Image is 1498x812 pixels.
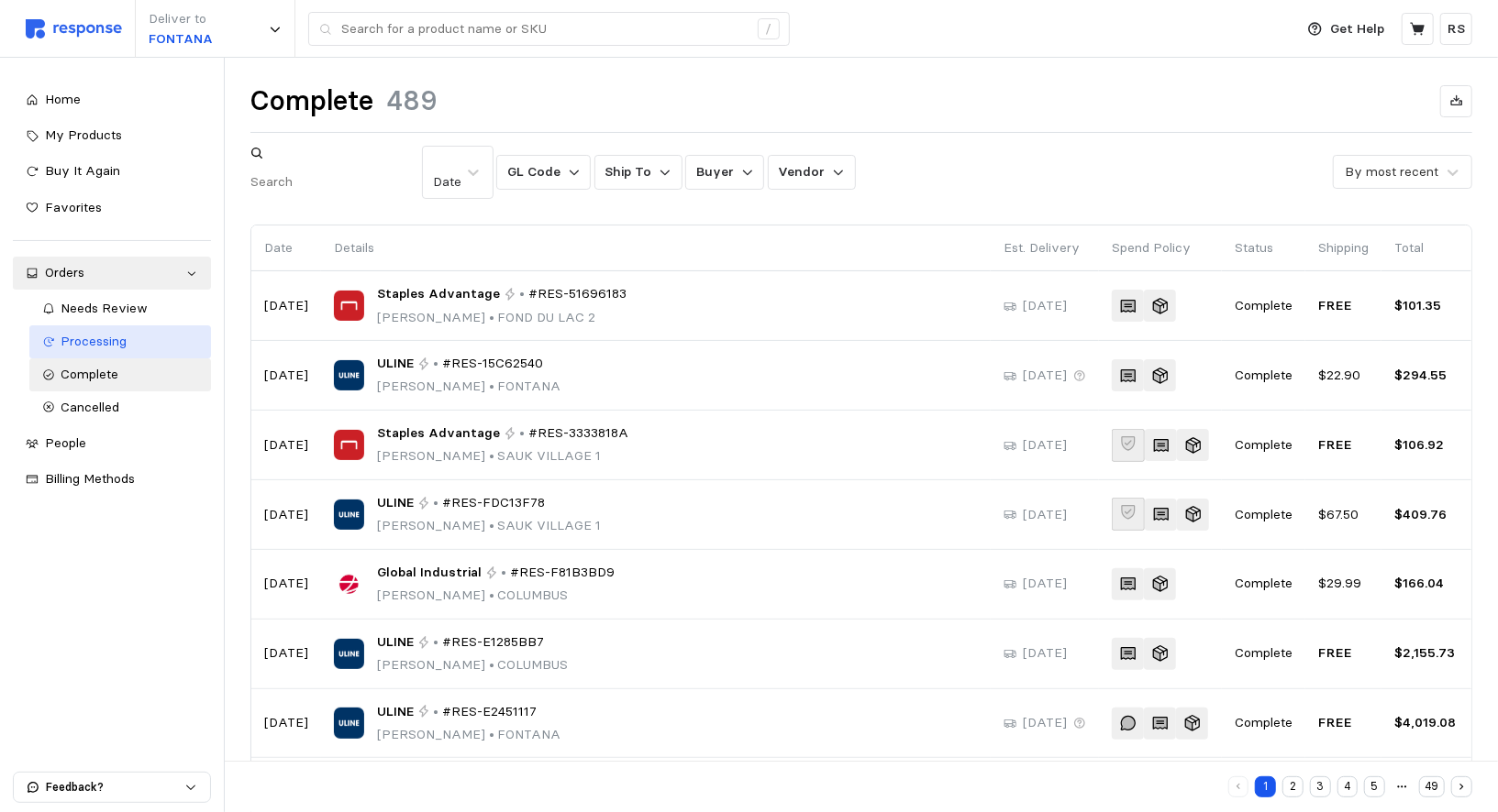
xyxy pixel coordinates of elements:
button: Vendor [768,155,856,190]
button: 2 [1282,776,1304,797]
span: Processing [61,333,128,349]
span: My Products [45,126,122,143]
span: Home [45,91,81,107]
p: $2,155.73 [1394,643,1459,664]
p: [DATE] [264,574,308,594]
img: ULINE [334,360,364,390]
span: • [485,378,497,394]
p: Complete [1235,435,1293,455]
span: #RES-FDC13F78 [442,493,545,513]
span: ULINE [377,632,414,653]
a: My Products [13,119,211,152]
p: [DATE] [264,505,308,525]
h1: 489 [386,83,438,119]
p: [PERSON_NAME] COLUMBUS [377,586,615,606]
p: $294.55 [1394,366,1459,386]
p: [DATE] [264,296,308,316]
div: / [758,18,780,40]
p: [DATE] [1023,643,1067,664]
p: [PERSON_NAME] SAUK VILLAGE 1 [377,516,601,536]
p: Complete [1235,296,1293,316]
p: Status [1235,238,1293,258]
span: Cancelled [61,399,120,415]
span: Needs Review [61,300,149,316]
span: People [45,434,86,451]
button: Feedback? [14,773,210,802]
span: #RES-3333818A [528,423,628,444]
p: [DATE] [264,435,308,455]
p: $22.90 [1318,366,1369,386]
a: Complete [29,358,211,391]
p: [PERSON_NAME] FONTANA [377,377,560,397]
p: [PERSON_NAME] COLUMBUS [377,655,568,675]
div: Orders [45,263,179,283]
p: Complete [1235,366,1293,386]
span: #RES-E2451117 [442,702,537,722]
a: Home [13,83,211,116]
p: Complete [1235,643,1293,664]
span: • [485,447,497,464]
span: #RES-F81B3BD9 [510,563,615,583]
img: ULINE [334,499,364,530]
img: svg%3e [26,19,122,38]
p: [PERSON_NAME] FONTANA [377,725,560,745]
p: Complete [1235,505,1293,525]
button: 4 [1337,776,1359,797]
p: Feedback? [46,779,184,796]
p: Date [264,238,308,258]
p: [DATE] [1023,505,1067,525]
button: RS [1440,13,1472,45]
input: Search for a product name or SKU [341,13,748,46]
button: 1 [1255,776,1276,797]
p: Complete [1235,574,1293,594]
p: [DATE] [1023,435,1067,455]
p: Free [1318,713,1369,733]
p: Free [1318,643,1369,664]
p: Buyer [696,162,734,182]
p: RS [1448,19,1465,39]
span: ULINE [377,702,414,722]
span: ULINE [377,493,414,513]
a: Orders [13,257,211,290]
button: Buyer [685,155,764,190]
span: ULINE [377,354,414,374]
a: Processing [29,325,211,358]
span: #RES-51696183 [528,284,627,304]
span: #RES-15C62540 [442,354,543,374]
img: Staples Advantage [334,430,364,460]
p: [DATE] [264,643,308,664]
p: Details [334,238,978,258]
span: • [485,517,497,533]
p: • [519,423,525,444]
button: 3 [1310,776,1331,797]
p: [DATE] [1023,574,1067,594]
a: Buy It Again [13,155,211,188]
span: Buy It Again [45,162,120,179]
a: Billing Methods [13,463,211,496]
p: Complete [1235,713,1293,733]
a: Favorites [13,192,211,225]
span: Billing Methods [45,470,135,487]
a: Needs Review [29,292,211,325]
p: Vendor [778,162,825,182]
img: ULINE [334,639,364,669]
p: GL Code [507,162,560,182]
p: [PERSON_NAME] FOND DU LAC 2 [377,308,627,328]
p: $29.99 [1318,574,1369,594]
p: • [433,702,438,722]
span: • [485,309,497,325]
p: Ship To [605,162,651,182]
p: • [433,354,438,374]
button: 49 [1419,776,1445,797]
p: $67.50 [1318,505,1369,525]
p: $409.76 [1394,505,1459,525]
p: [DATE] [1023,366,1067,386]
p: Est. Delivery [1004,238,1086,258]
button: Get Help [1297,12,1396,47]
span: Favorites [45,199,102,215]
span: Global Industrial [377,563,482,583]
a: Cancelled [29,391,211,424]
p: [DATE] [1023,713,1067,733]
p: [DATE] [264,713,308,733]
p: [PERSON_NAME] SAUK VILLAGE 1 [377,446,628,466]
